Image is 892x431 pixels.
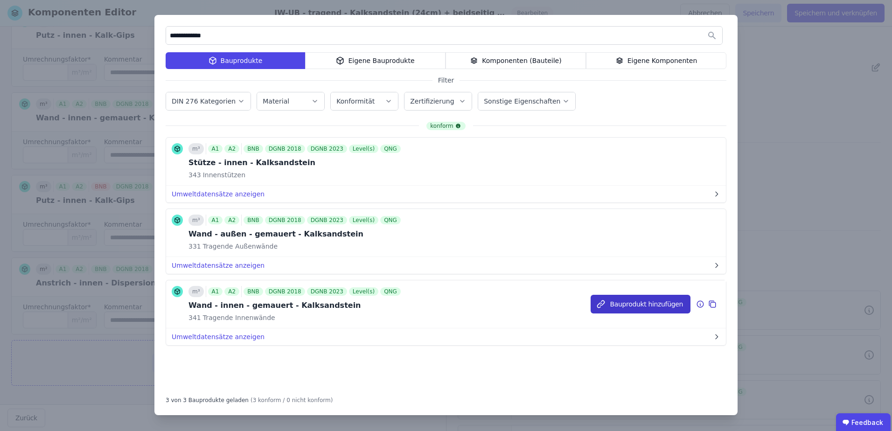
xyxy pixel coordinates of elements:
button: Zertifizierung [404,92,472,110]
div: A2 [224,145,239,153]
div: DGNB 2023 [307,216,347,224]
div: DGNB 2018 [265,216,305,224]
div: QNG [380,216,401,224]
button: Sonstige Eigenschaften [478,92,575,110]
button: DIN 276 Kategorien [166,92,251,110]
div: Level(s) [349,287,378,296]
label: DIN 276 Kategorien [172,97,237,105]
div: Wand - innen - gemauert - Kalksandstein [188,300,403,311]
button: Konformität [331,92,398,110]
div: 3 von 3 Bauprodukte geladen [166,393,249,404]
div: Level(s) [349,145,378,153]
div: BNB [244,145,263,153]
div: BNB [244,216,263,224]
button: Umweltdatensätze anzeigen [166,257,726,274]
span: Tragende Innenwände [201,313,275,322]
div: DGNB 2018 [265,145,305,153]
div: A1 [208,216,223,224]
div: DGNB 2018 [265,287,305,296]
div: m³ [188,143,204,154]
div: m³ [188,215,204,226]
span: 343 [188,170,201,180]
div: A1 [208,287,223,296]
div: Komponenten (Bauteile) [446,52,586,69]
button: Umweltdatensätze anzeigen [166,328,726,345]
div: konform [426,122,465,130]
span: 331 [188,242,201,251]
div: BNB [244,287,263,296]
div: QNG [380,287,401,296]
label: Material [263,97,291,105]
div: Eigene Komponenten [586,52,726,69]
span: Innenstützen [201,170,245,180]
span: Tragende Außenwände [201,242,278,251]
div: DGNB 2023 [307,145,347,153]
div: A2 [224,216,239,224]
button: Bauprodukt hinzufügen [591,295,690,313]
div: Level(s) [349,216,378,224]
label: Sonstige Eigenschaften [484,97,562,105]
div: Bauprodukte [166,52,305,69]
label: Zertifizierung [410,97,456,105]
div: QNG [380,145,401,153]
div: m³ [188,286,204,297]
button: Umweltdatensätze anzeigen [166,186,726,202]
span: Filter [432,76,460,85]
label: Konformität [336,97,376,105]
button: Material [257,92,324,110]
div: A1 [208,145,223,153]
div: Stütze - innen - Kalksandstein [188,157,403,168]
div: (3 konform / 0 nicht konform) [251,393,333,404]
span: 341 [188,313,201,322]
div: DGNB 2023 [307,287,347,296]
div: A2 [224,287,239,296]
div: Eigene Bauprodukte [305,52,446,69]
div: Wand - außen - gemauert - Kalksandstein [188,229,403,240]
